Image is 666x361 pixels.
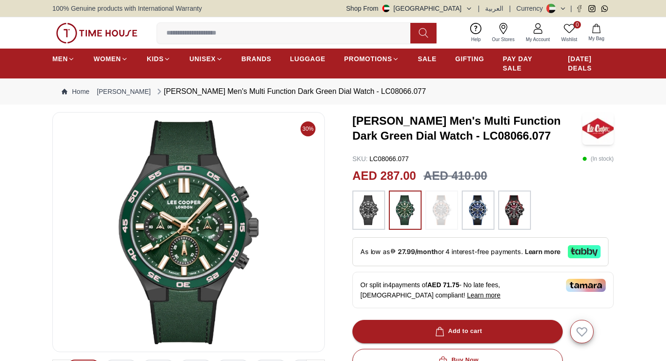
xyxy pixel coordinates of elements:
[60,120,317,344] img: LEE COOPER Men's Multi Function Gray Dial Watch - LC08066.066
[301,121,315,136] span: 30%
[568,54,614,73] span: [DATE] DEALS
[433,326,482,337] div: Add to cart
[485,4,503,13] button: العربية
[487,21,520,45] a: Our Stores
[346,4,473,13] button: Shop From[GEOGRAPHIC_DATA]
[147,54,164,64] span: KIDS
[242,50,272,67] a: BRANDS
[516,4,547,13] div: Currency
[352,320,563,343] button: Add to cart
[352,167,416,185] h2: AED 287.00
[52,50,75,67] a: MEN
[357,195,380,225] img: ...
[556,21,583,45] a: 0Wishlist
[352,155,368,163] span: SKU :
[601,5,608,12] a: Whatsapp
[352,154,409,163] p: LC08066.077
[189,50,222,67] a: UNISEX
[352,272,614,308] div: Or split in 4 payments of - No late fees, [DEMOGRAPHIC_DATA] compliant!
[570,4,572,13] span: |
[242,54,272,64] span: BRANDS
[455,50,484,67] a: GIFTING
[423,167,487,185] h3: AED 410.00
[566,279,606,292] img: Tamara
[394,195,417,225] img: ...
[418,54,437,64] span: SALE
[147,50,171,67] a: KIDS
[558,36,581,43] span: Wishlist
[93,50,128,67] a: WOMEN
[344,54,392,64] span: PROMOTIONS
[465,21,487,45] a: Help
[52,4,202,13] span: 100% Genuine products with International Warranty
[582,112,614,145] img: LEE COOPER Men's Multi Function Dark Green Dial Watch - LC08066.077
[582,154,614,163] p: ( In stock )
[488,36,518,43] span: Our Stores
[467,36,485,43] span: Help
[583,22,610,44] button: My Bag
[52,78,614,105] nav: Breadcrumb
[467,291,501,299] span: Learn more
[503,195,526,225] img: ...
[585,35,608,42] span: My Bag
[352,113,582,143] h3: [PERSON_NAME] Men's Multi Function Dark Green Dial Watch - LC08066.077
[93,54,121,64] span: WOMEN
[189,54,215,64] span: UNISEX
[52,54,68,64] span: MEN
[344,50,399,67] a: PROMOTIONS
[503,50,549,77] a: PAY DAY SALE
[466,195,490,225] img: ...
[56,23,137,43] img: ...
[455,54,484,64] span: GIFTING
[522,36,554,43] span: My Account
[478,4,480,13] span: |
[573,21,581,28] span: 0
[290,50,326,67] a: LUGGAGE
[382,5,390,12] img: United Arab Emirates
[568,50,614,77] a: [DATE] DEALS
[503,54,549,73] span: PAY DAY SALE
[430,195,453,225] img: ...
[588,5,595,12] a: Instagram
[62,87,89,96] a: Home
[418,50,437,67] a: SALE
[576,5,583,12] a: Facebook
[97,87,150,96] a: [PERSON_NAME]
[427,281,459,289] span: AED 71.75
[155,86,426,97] div: [PERSON_NAME] Men's Multi Function Dark Green Dial Watch - LC08066.077
[290,54,326,64] span: LUGGAGE
[509,4,511,13] span: |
